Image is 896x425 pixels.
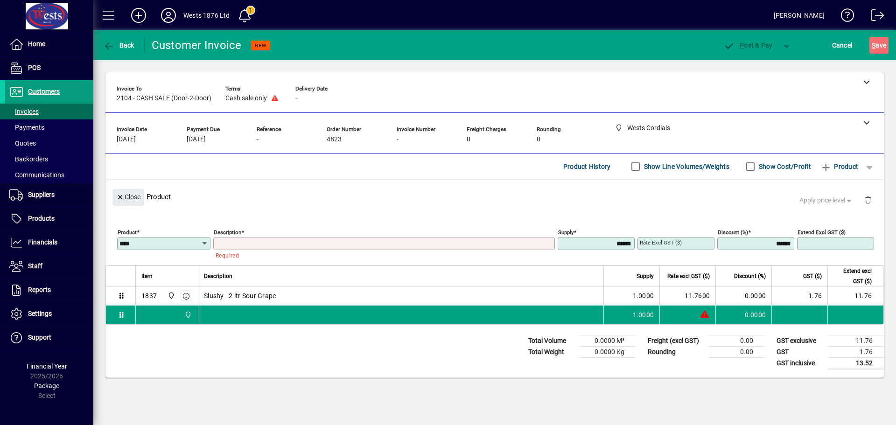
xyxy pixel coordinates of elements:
[204,291,276,300] span: Slushy - 2 ltr Sour Grape
[633,291,654,300] span: 1.0000
[124,7,154,24] button: Add
[833,266,872,286] span: Extend excl GST ($)
[799,195,854,205] span: Apply price level
[101,37,137,54] button: Back
[834,2,854,32] a: Knowledge Base
[93,37,145,54] app-page-header-button: Back
[580,346,636,357] td: 0.0000 Kg
[5,326,93,349] a: Support
[28,286,51,293] span: Reports
[183,8,230,23] div: Wests 1876 Ltd
[225,95,267,102] span: Cash sale only
[9,171,64,179] span: Communications
[141,291,157,300] div: 1837
[5,56,93,80] a: POS
[558,229,574,235] mat-label: Supply
[560,158,615,175] button: Product History
[28,191,55,198] span: Suppliers
[216,250,547,260] mat-error: Required
[771,287,827,306] td: 1.76
[204,271,232,281] span: Description
[5,255,93,278] a: Staff
[708,346,764,357] td: 0.00
[5,183,93,207] a: Suppliers
[154,7,183,24] button: Profile
[803,271,822,281] span: GST ($)
[869,37,889,54] button: Save
[28,238,57,246] span: Financials
[637,271,654,281] span: Supply
[828,335,884,346] td: 11.76
[110,193,147,201] app-page-header-button: Close
[116,189,140,205] span: Close
[9,155,48,163] span: Backorders
[9,139,36,147] span: Quotes
[257,136,259,143] span: -
[734,271,766,281] span: Discount (%)
[467,136,470,143] span: 0
[5,279,93,302] a: Reports
[5,151,93,167] a: Backorders
[642,162,729,171] label: Show Line Volumes/Weights
[105,180,884,214] div: Product
[295,95,297,102] span: -
[774,8,825,23] div: [PERSON_NAME]
[182,310,193,320] span: Wests Cordials
[117,136,136,143] span: [DATE]
[5,33,93,56] a: Home
[724,42,773,49] span: ost & Pay
[397,136,399,143] span: -
[327,136,342,143] span: 4823
[28,310,52,317] span: Settings
[141,271,153,281] span: Item
[827,287,883,306] td: 11.76
[27,362,67,370] span: Financial Year
[718,229,748,235] mat-label: Discount (%)
[832,38,853,53] span: Cancel
[715,287,771,306] td: 0.0000
[633,310,654,320] span: 1.0000
[828,357,884,369] td: 13.52
[117,95,211,102] span: 2104 - CASH SALE (Door-2-Door)
[28,88,60,95] span: Customers
[28,215,55,222] span: Products
[772,335,828,346] td: GST exclusive
[857,189,879,211] button: Delete
[798,229,846,235] mat-label: Extend excl GST ($)
[28,262,42,270] span: Staff
[9,124,44,131] span: Payments
[580,335,636,346] td: 0.0000 M³
[640,239,682,246] mat-label: Rate excl GST ($)
[28,40,45,48] span: Home
[214,229,241,235] mat-label: Description
[665,291,710,300] div: 11.7600
[740,42,744,49] span: P
[28,334,51,341] span: Support
[719,37,777,54] button: Post & Pay
[828,346,884,357] td: 1.76
[796,192,857,209] button: Apply price level
[643,346,708,357] td: Rounding
[708,335,764,346] td: 0.00
[5,207,93,230] a: Products
[537,136,540,143] span: 0
[5,231,93,254] a: Financials
[864,2,884,32] a: Logout
[872,42,875,49] span: S
[165,291,176,301] span: Wests Cordials
[187,136,206,143] span: [DATE]
[524,346,580,357] td: Total Weight
[667,271,710,281] span: Rate excl GST ($)
[563,159,611,174] span: Product History
[772,357,828,369] td: GST inclusive
[5,135,93,151] a: Quotes
[103,42,134,49] span: Back
[857,195,879,204] app-page-header-button: Delete
[28,64,41,71] span: POS
[872,38,886,53] span: ave
[152,38,242,53] div: Customer Invoice
[643,335,708,346] td: Freight (excl GST)
[5,302,93,326] a: Settings
[715,306,771,324] td: 0.0000
[830,37,855,54] button: Cancel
